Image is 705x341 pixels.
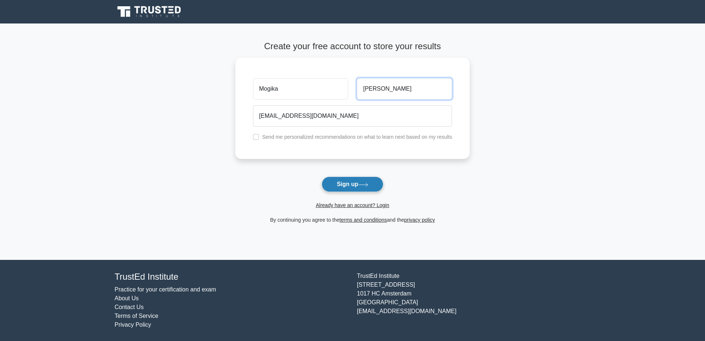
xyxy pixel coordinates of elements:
a: Terms of Service [115,313,158,319]
a: Contact Us [115,304,144,310]
input: Last name [357,78,452,99]
a: Privacy Policy [115,322,151,328]
a: About Us [115,295,139,301]
input: First name [253,78,348,99]
a: Already have an account? Login [316,202,389,208]
button: Sign up [322,177,383,192]
input: Email [253,105,452,127]
a: privacy policy [404,217,435,223]
div: TrustEd Institute [STREET_ADDRESS] 1017 HC Amsterdam [GEOGRAPHIC_DATA] [EMAIL_ADDRESS][DOMAIN_NAME] [352,272,595,329]
label: Send me personalized recommendations on what to learn next based on my results [262,134,452,140]
a: Practice for your certification and exam [115,286,216,293]
h4: TrustEd Institute [115,272,348,282]
h4: Create your free account to store your results [235,41,470,52]
a: terms and conditions [340,217,387,223]
div: By continuing you agree to the and the [231,215,474,224]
